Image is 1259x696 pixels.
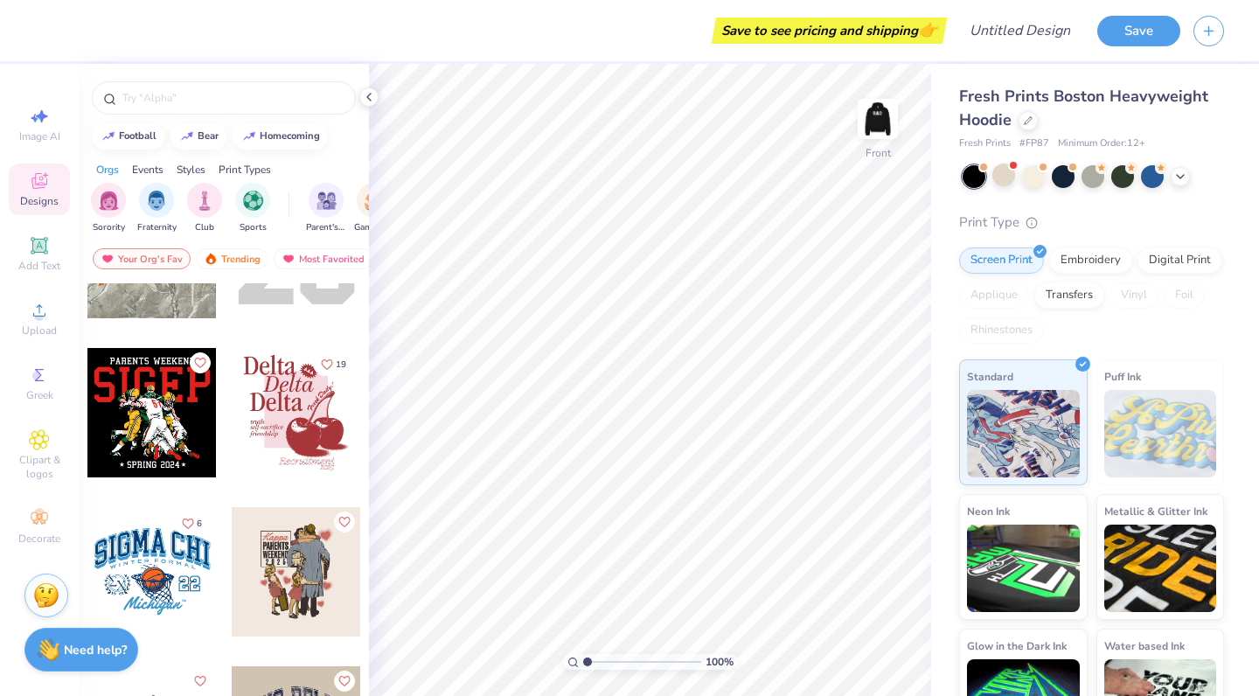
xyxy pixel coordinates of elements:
div: Orgs [96,162,119,177]
span: Add Text [18,259,60,273]
img: trending.gif [204,253,218,265]
img: Neon Ink [967,525,1080,612]
input: Untitled Design [956,13,1084,48]
button: homecoming [233,123,328,150]
div: Transfers [1034,282,1104,309]
span: Sorority [93,221,125,234]
input: Try "Alpha" [121,89,344,107]
div: Vinyl [1109,282,1158,309]
div: Applique [959,282,1029,309]
div: Foil [1164,282,1205,309]
button: Like [174,512,210,535]
span: Minimum Order: 12 + [1058,136,1145,151]
div: Digital Print [1137,247,1222,274]
span: 6 [197,519,202,528]
span: Standard [967,367,1013,386]
span: Decorate [18,532,60,546]
span: Metallic & Glitter Ink [1104,502,1207,520]
span: Sports [240,221,267,234]
button: Like [334,671,355,692]
div: filter for Club [187,183,222,234]
div: filter for Parent's Weekend [306,183,346,234]
div: filter for Sports [235,183,270,234]
div: Styles [177,162,205,177]
img: Fraternity Image [147,191,166,211]
span: # FP87 [1019,136,1049,151]
button: Like [190,671,211,692]
img: Standard [967,390,1080,477]
span: Fraternity [137,221,177,234]
img: Game Day Image [365,191,385,211]
span: Game Day [354,221,394,234]
div: filter for Game Day [354,183,394,234]
div: Front [866,145,891,161]
span: Neon Ink [967,502,1010,520]
span: Greek [26,388,53,402]
span: Clipart & logos [9,453,70,481]
div: homecoming [260,131,320,141]
button: Like [313,352,354,376]
button: football [92,123,164,150]
span: Parent's Weekend [306,221,346,234]
div: Embroidery [1049,247,1132,274]
img: Front [860,101,895,136]
span: Club [195,221,214,234]
img: most_fav.gif [101,253,115,265]
img: Sorority Image [99,191,119,211]
span: Image AI [19,129,60,143]
button: bear [170,123,226,150]
button: filter button [91,183,126,234]
div: Screen Print [959,247,1044,274]
div: Print Types [219,162,271,177]
img: trend_line.gif [180,131,194,142]
span: Water based Ink [1104,637,1185,655]
div: football [119,131,157,141]
button: filter button [235,183,270,234]
div: Rhinestones [959,317,1044,344]
span: 100 % [706,654,734,670]
button: Like [190,352,211,373]
img: Sports Image [243,191,263,211]
img: Metallic & Glitter Ink [1104,525,1217,612]
div: Print Type [959,212,1224,233]
span: Fresh Prints Boston Heavyweight Hoodie [959,86,1208,130]
span: Glow in the Dark Ink [967,637,1067,655]
button: filter button [306,183,346,234]
img: Parent's Weekend Image [316,191,337,211]
button: filter button [187,183,222,234]
span: 👉 [918,19,937,40]
div: filter for Fraternity [137,183,177,234]
strong: Need help? [64,642,127,658]
div: Your Org's Fav [93,248,191,269]
img: Puff Ink [1104,390,1217,477]
img: trend_line.gif [242,131,256,142]
div: bear [198,131,219,141]
div: Events [132,162,163,177]
span: Designs [20,194,59,208]
span: 19 [336,360,346,369]
div: filter for Sorority [91,183,126,234]
div: Save to see pricing and shipping [716,17,943,44]
button: filter button [137,183,177,234]
span: Puff Ink [1104,367,1141,386]
button: filter button [354,183,394,234]
div: Trending [196,248,268,269]
div: Most Favorited [274,248,372,269]
img: Club Image [195,191,214,211]
img: trend_line.gif [101,131,115,142]
span: Upload [22,324,57,338]
button: Save [1097,16,1180,46]
button: Like [334,512,355,532]
span: Fresh Prints [959,136,1011,151]
img: most_fav.gif [282,253,296,265]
